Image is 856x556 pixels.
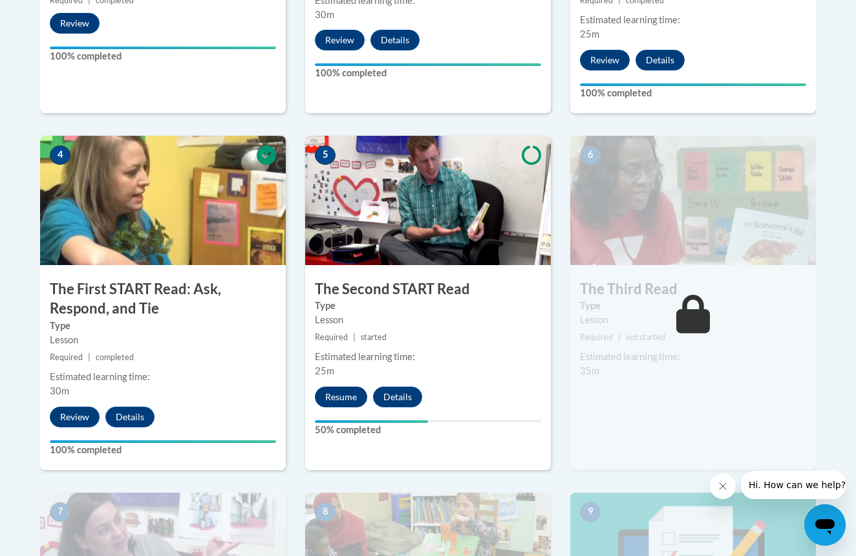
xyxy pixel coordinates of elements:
div: Estimated learning time: [50,370,276,384]
label: 50% completed [315,423,541,437]
button: Review [580,50,630,70]
button: Review [50,407,100,427]
span: 30m [315,9,334,20]
div: Your progress [315,63,541,66]
span: 25m [580,28,599,39]
div: Lesson [315,313,541,327]
div: Your progress [315,420,428,423]
iframe: Button to launch messaging window [804,504,846,546]
label: 100% completed [50,443,276,457]
iframe: Message from company [741,471,846,499]
label: 100% completed [580,86,806,100]
button: Review [315,30,365,50]
label: Type [580,299,806,313]
button: Review [50,13,100,34]
span: 25m [315,365,334,376]
div: Estimated learning time: [580,350,806,364]
label: 100% completed [315,66,541,80]
label: 100% completed [50,49,276,63]
span: Required [50,352,83,362]
h3: The First START Read: Ask, Respond, and Tie [40,279,286,319]
div: Lesson [580,313,806,327]
h3: The Third Read [570,279,816,299]
span: 8 [315,502,336,522]
iframe: Close message [710,473,736,499]
img: Course Image [40,136,286,265]
span: 6 [580,145,601,165]
div: Your progress [580,83,806,86]
button: Details [636,50,685,70]
span: | [88,352,91,362]
div: Estimated learning time: [580,13,806,27]
span: | [353,332,356,342]
span: 30m [50,385,69,396]
div: Your progress [50,440,276,443]
img: Course Image [570,136,816,265]
span: 35m [580,365,599,376]
span: completed [96,352,134,362]
img: Course Image [305,136,551,265]
div: Lesson [50,333,276,347]
span: not started [626,332,665,342]
div: Estimated learning time: [315,350,541,364]
span: 9 [580,502,601,522]
span: Required [315,332,348,342]
label: Type [315,299,541,313]
div: Your progress [50,47,276,49]
span: 5 [315,145,336,165]
span: started [361,332,387,342]
button: Details [373,387,422,407]
h3: The Second START Read [305,279,551,299]
button: Details [105,407,155,427]
span: Required [580,332,613,342]
span: 4 [50,145,70,165]
label: Type [50,319,276,333]
span: 7 [50,502,70,522]
button: Resume [315,387,367,407]
span: | [618,332,621,342]
button: Details [370,30,420,50]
